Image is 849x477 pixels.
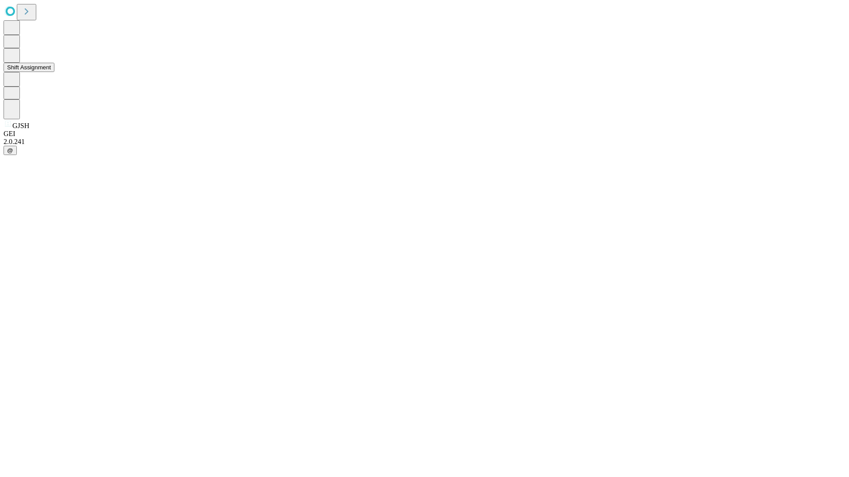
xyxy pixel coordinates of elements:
button: @ [4,146,17,155]
div: GEI [4,130,845,138]
div: 2.0.241 [4,138,845,146]
button: Shift Assignment [4,63,54,72]
span: GJSH [12,122,29,129]
span: @ [7,147,13,154]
